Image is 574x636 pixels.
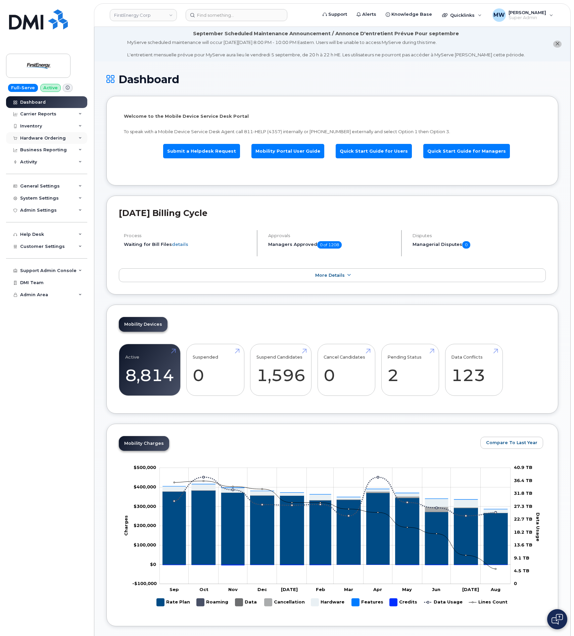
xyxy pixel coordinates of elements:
g: Data [235,596,257,609]
tspan: Data Usage [535,513,541,541]
tspan: 40.9 TB [514,465,532,470]
h4: Process [124,233,251,238]
tspan: Charges [123,515,129,535]
img: Open chat [552,614,563,625]
li: Waiting for Bill Files [124,241,251,248]
tspan: Sep [170,587,179,592]
tspan: 0 [514,581,517,586]
g: $0 [134,465,156,470]
g: Features [351,596,383,609]
g: Lines Count [469,596,507,609]
span: Compare To Last Year [486,439,537,446]
a: Mobility Devices [119,317,168,332]
g: Cancellation [163,490,508,513]
g: Credits [389,596,417,609]
tspan: Feb [316,587,325,592]
g: Cancellation [264,596,304,609]
g: Features [163,484,508,509]
g: $0 [134,542,156,547]
button: close notification [553,41,562,48]
a: Mobility Portal User Guide [251,144,324,158]
tspan: 9.1 TB [514,555,529,560]
g: Hardware [311,596,345,609]
a: Quick Start Guide for Managers [423,144,510,158]
g: Roaming [196,596,228,609]
tspan: 27.3 TB [514,503,532,509]
a: Cancel Candidates 0 [324,348,369,392]
a: details [172,242,188,247]
tspan: [DATE] [462,587,479,592]
div: September Scheduled Maintenance Announcement / Annonce D'entretient Prévue Pour septembre [193,30,459,37]
g: $0 [134,503,156,509]
tspan: Mar [344,587,353,592]
a: Quick Start Guide for Users [336,144,412,158]
tspan: [DATE] [281,587,298,592]
g: Legend [156,596,507,609]
tspan: -$100,000 [132,581,157,586]
h2: [DATE] Billing Cycle [119,208,546,218]
button: Compare To Last Year [480,437,543,449]
tspan: Apr [373,587,382,592]
g: Credits [163,565,508,565]
h5: Managers Approved [268,241,395,249]
span: 0 [462,241,470,249]
a: Mobility Charges [119,436,169,451]
p: To speak with a Mobile Device Service Desk Agent call 811-HELP (4357) internally or [PHONE_NUMBER... [124,128,541,135]
h4: Disputes [413,233,546,238]
a: Suspended 0 [193,348,238,392]
tspan: 13.6 TB [514,542,532,547]
h5: Managerial Disputes [413,241,546,249]
a: Data Conflicts 123 [451,348,496,392]
tspan: $200,000 [134,523,156,528]
g: Hardware [163,484,508,513]
g: $0 [134,484,156,489]
tspan: 18.2 TB [514,529,532,535]
tspan: Aug [490,587,500,592]
tspan: Nov [228,587,238,592]
g: $0 [132,581,157,586]
h4: Approvals [268,233,395,238]
tspan: $400,000 [134,484,156,489]
a: Pending Status 2 [387,348,433,392]
g: Rate Plan [156,596,190,609]
tspan: May [402,587,412,592]
tspan: $500,000 [134,465,156,470]
tspan: $0 [150,562,156,567]
tspan: 31.8 TB [514,490,532,496]
tspan: 36.4 TB [514,478,532,483]
a: Active 8,814 [125,348,174,392]
tspan: 22.7 TB [514,516,532,522]
tspan: Jun [432,587,440,592]
p: Welcome to the Mobile Device Service Desk Portal [124,113,541,119]
tspan: Oct [199,587,208,592]
h1: Dashboard [106,73,558,85]
span: More Details [315,273,345,278]
span: 0 of 1208 [317,241,342,249]
g: $0 [134,523,156,528]
a: Suspend Candidates 1,596 [256,348,305,392]
tspan: $100,000 [134,542,156,547]
tspan: 4.5 TB [514,568,529,573]
tspan: $300,000 [134,503,156,509]
div: MyServe scheduled maintenance will occur [DATE][DATE] 8:00 PM - 10:00 PM Eastern. Users will be u... [127,39,525,58]
g: Data Usage [424,596,462,609]
a: Submit a Helpdesk Request [163,144,240,158]
tspan: Dec [257,587,267,592]
g: Rate Plan [163,490,508,565]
